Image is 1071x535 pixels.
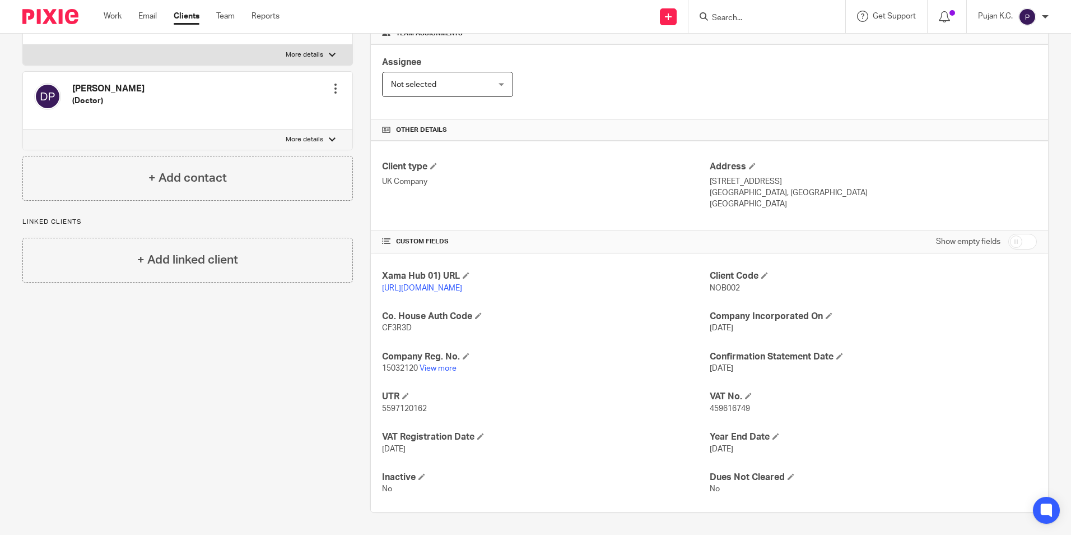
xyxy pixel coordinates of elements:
span: 15032120 [382,365,418,372]
span: [DATE] [382,445,406,453]
span: 459616749 [710,405,750,413]
span: CF3R3D [382,324,412,332]
span: NOB002 [710,284,740,292]
p: [GEOGRAPHIC_DATA], [GEOGRAPHIC_DATA] [710,187,1037,199]
a: Work [104,11,122,22]
span: [DATE] [710,324,733,332]
h4: Co. House Auth Code [382,311,709,322]
h4: + Add linked client [137,251,238,269]
a: View more [420,365,457,372]
a: Email [138,11,157,22]
p: UK Company [382,176,709,187]
a: Clients [174,11,199,22]
h4: Year End Date [710,431,1037,443]
h4: Client type [382,161,709,173]
span: Not selected [391,81,436,89]
h4: Dues Not Cleared [710,472,1037,483]
h4: + Add contact [148,169,227,187]
span: Other details [396,126,447,135]
h4: Company Incorporated On [710,311,1037,322]
p: [STREET_ADDRESS] [710,176,1037,187]
h4: Client Code [710,270,1037,282]
img: svg%3E [34,83,61,110]
img: svg%3E [1018,8,1036,26]
h5: (Doctor) [72,95,145,107]
label: Show empty fields [936,236,1000,247]
h4: VAT Registration Date [382,431,709,443]
h4: UTR [382,391,709,403]
a: Reports [252,11,280,22]
span: No [710,485,720,493]
h4: Inactive [382,472,709,483]
span: [DATE] [710,365,733,372]
span: No [382,485,392,493]
h4: Company Reg. No. [382,351,709,363]
p: More details [286,135,323,144]
img: Pixie [22,9,78,24]
a: [URL][DOMAIN_NAME] [382,284,462,292]
h4: CUSTOM FIELDS [382,237,709,246]
h4: Xama Hub 01) URL [382,270,709,282]
span: [DATE] [710,445,733,453]
span: 5597120162 [382,405,427,413]
h4: [PERSON_NAME] [72,83,145,95]
a: Team [216,11,235,22]
p: Pujan K.C. [978,11,1013,22]
p: More details [286,50,323,59]
h4: Address [710,161,1037,173]
span: Get Support [873,12,916,20]
input: Search [711,13,812,24]
h4: Confirmation Statement Date [710,351,1037,363]
span: Assignee [382,58,421,67]
h4: VAT No. [710,391,1037,403]
p: Linked clients [22,218,353,227]
p: [GEOGRAPHIC_DATA] [710,199,1037,210]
